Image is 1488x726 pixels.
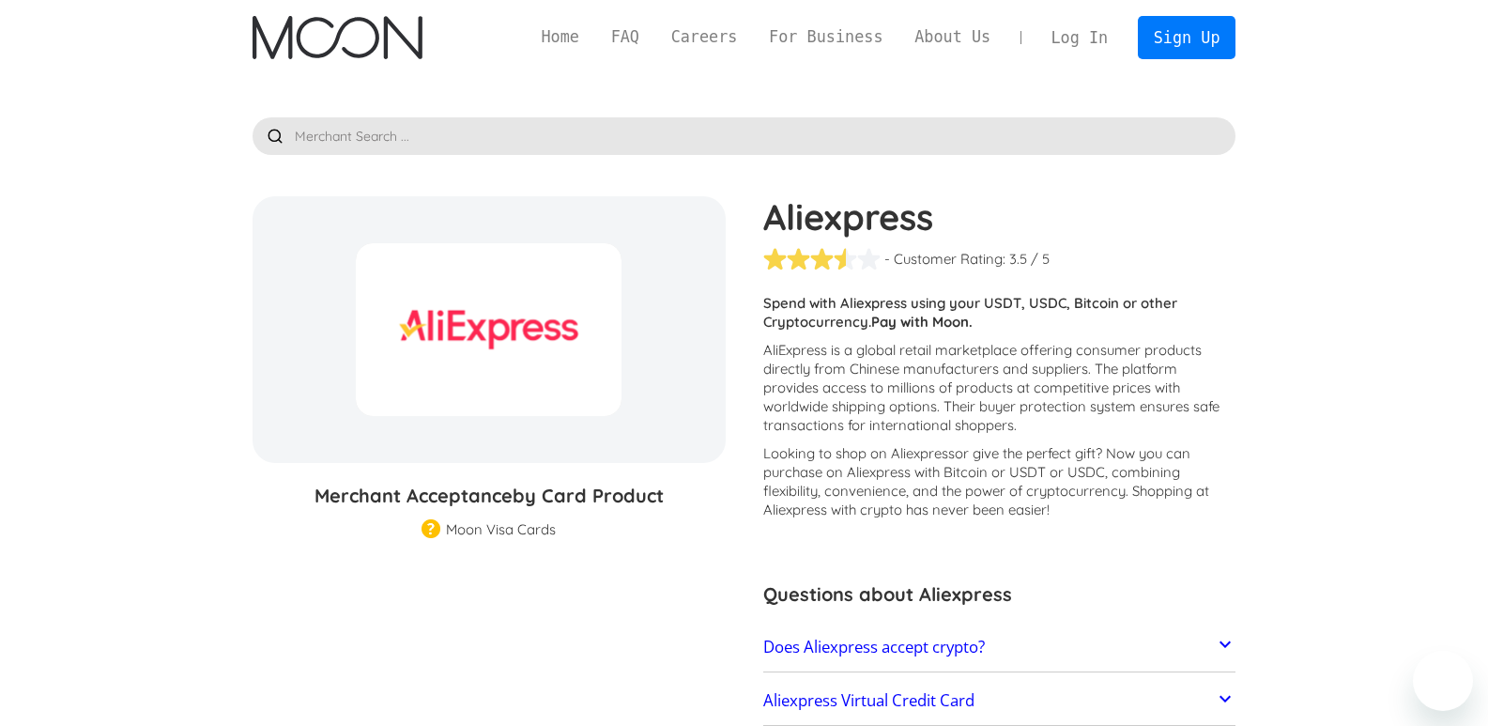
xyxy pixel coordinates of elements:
p: Looking to shop on Aliexpress ? Now you can purchase on Aliexpress with Bitcoin or USDT or USDC, ... [763,444,1236,519]
iframe: Button to launch messaging window [1413,651,1473,711]
a: Sign Up [1138,16,1235,58]
p: AliExpress is a global retail marketplace offering consumer products directly from Chinese manufa... [763,341,1236,435]
input: Merchant Search ... [253,117,1236,155]
a: Aliexpress Virtual Credit Card [763,681,1236,720]
a: For Business [753,25,898,49]
a: Home [526,25,595,49]
strong: Pay with Moon. [871,313,973,331]
h1: Aliexpress [763,196,1236,238]
h2: Aliexpress Virtual Credit Card [763,691,974,710]
h2: Does Aliexpress accept crypto? [763,638,985,656]
div: - Customer Rating: [884,250,1005,269]
div: 3.5 [1009,250,1027,269]
span: by Card Product [513,484,664,507]
a: About Us [898,25,1006,49]
div: Moon Visa Cards [446,520,556,539]
a: Log In [1035,17,1124,58]
h3: Questions about Aliexpress [763,580,1236,609]
a: Does Aliexpress accept crypto? [763,627,1236,667]
img: Moon Logo [253,16,422,59]
a: Careers [655,25,753,49]
div: / 5 [1031,250,1050,269]
a: FAQ [595,25,655,49]
h3: Merchant Acceptance [253,482,726,510]
span: or give the perfect gift [955,444,1096,462]
a: home [253,16,422,59]
p: Spend with Aliexpress using your USDT, USDC, Bitcoin or other Cryptocurrency. [763,294,1236,332]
